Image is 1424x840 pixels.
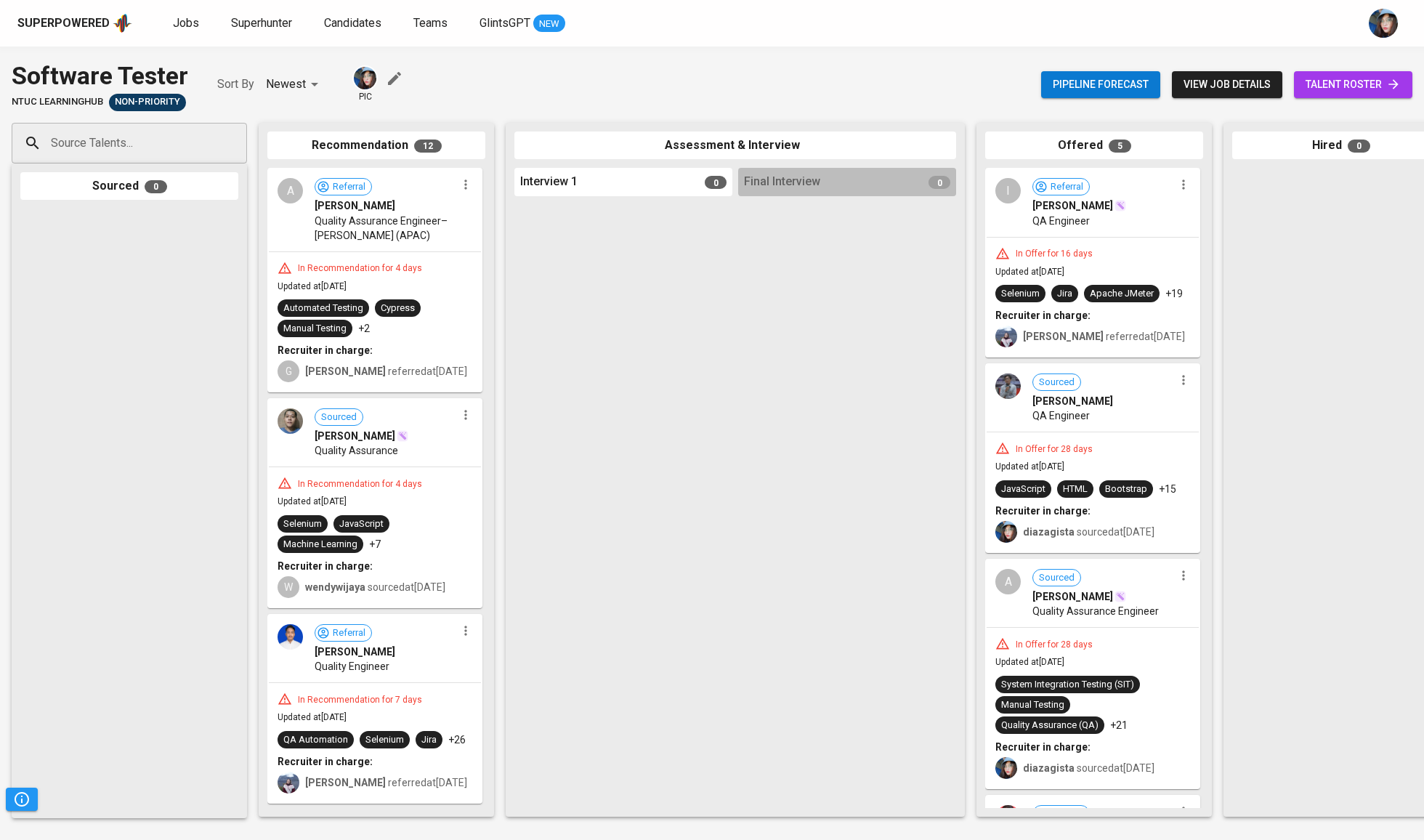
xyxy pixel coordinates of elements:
div: Automated Testing [283,302,363,315]
a: Candidates [324,15,384,33]
div: W [278,576,299,598]
img: magic_wand.svg [1114,200,1126,211]
a: Superhunter [231,15,295,33]
b: diazagista [1023,762,1075,774]
span: Updated at [DATE] [995,461,1064,472]
img: christine.raharja@glints.com [278,772,299,793]
span: 0 [929,176,950,189]
button: Open [239,142,242,145]
div: Machine Learning [283,538,357,552]
span: 5 [1109,140,1131,153]
div: Newest [266,71,323,98]
span: 12 [414,140,442,153]
span: Updated at [DATE] [278,496,347,506]
span: Updated at [DATE] [995,267,1064,277]
img: app logo [113,12,132,34]
p: +19 [1165,286,1183,301]
span: [PERSON_NAME] [1032,589,1113,604]
div: In Offer for 28 days [1010,639,1099,651]
span: Updated at [DATE] [278,281,347,291]
span: Candidates [324,16,381,30]
p: +21 [1110,718,1128,732]
a: Jobs [173,15,202,33]
img: e0bd51c13ca88462641c3e31bbc5ed94.jpg [278,624,303,650]
div: Offered [985,132,1203,160]
img: d288850242430a756f9ea675937153ca.jpeg [995,373,1021,399]
button: Pipeline Triggers [6,788,38,811]
div: Quality Assurance (QA) [1001,719,1099,732]
span: [PERSON_NAME] [315,645,395,659]
span: Sourced [1033,571,1080,585]
div: HTML [1063,482,1088,496]
div: Selenium [365,733,404,747]
span: sourced at [DATE] [1023,526,1154,538]
a: talent roster [1294,71,1412,98]
a: Teams [413,15,450,33]
span: 0 [145,180,167,193]
div: Bootstrap [1105,482,1147,496]
a: Superpoweredapp logo [17,12,132,34]
span: GlintsGPT [480,16,530,30]
div: AReferral[PERSON_NAME]Quality Assurance Engineer– [PERSON_NAME] (APAC)In Recommendation for 4 day... [267,168,482,392]
span: sourced at [DATE] [305,581,445,593]
b: Recruiter in charge: [278,560,373,572]
div: Cypress [381,302,415,315]
div: JavaScript [339,517,384,531]
img: 7031732ec20b700806a23103c00e5d31.jpeg [278,408,303,434]
div: Selenium [1001,287,1040,301]
button: view job details [1172,71,1282,98]
div: In Recommendation for 7 days [292,694,428,706]
span: talent roster [1306,76,1401,94]
b: Recruiter in charge: [995,741,1091,753]
span: QA Engineer [1032,408,1090,423]
div: G [278,360,299,382]
img: magic_wand.svg [1114,591,1126,602]
div: A [278,178,303,203]
b: Recruiter in charge: [278,344,373,356]
span: 0 [1348,140,1370,153]
img: diazagista@glints.com [1369,9,1398,38]
div: Sourced[PERSON_NAME]Quality AssuranceIn Recommendation for 4 daysUpdated at[DATE]SeleniumJavaScri... [267,398,482,608]
span: Referral [327,180,371,194]
span: Updated at [DATE] [278,712,347,722]
span: referred at [DATE] [305,777,467,788]
img: diazagista@glints.com [354,67,376,89]
div: In Recommendation for 4 days [292,478,428,490]
span: referred at [DATE] [305,366,467,377]
a: GlintsGPT NEW [480,15,565,33]
span: [PERSON_NAME] [315,429,395,443]
div: Manual Testing [283,322,347,336]
p: +26 [448,732,466,747]
div: Jira [421,733,437,747]
span: [PERSON_NAME] [1032,198,1113,213]
span: Jobs [173,16,199,30]
img: bda477f8251ecab2b090a2852ed440df.jpg [995,805,1021,831]
div: QA Automation [283,733,348,747]
span: [PERSON_NAME] [315,198,395,213]
p: +7 [369,537,381,552]
p: +15 [1159,482,1176,496]
button: Pipeline forecast [1041,71,1160,98]
span: Referral [1045,180,1089,194]
div: ASourced[PERSON_NAME]Quality Assurance EngineerIn Offer for 28 daysUpdated at[DATE]System Integra... [985,559,1200,789]
span: view job details [1184,76,1271,94]
div: Sufficient Talents in Pipeline [109,94,186,111]
b: [PERSON_NAME] [1023,331,1104,342]
span: Sourced [1033,376,1080,389]
div: JavaScript [1001,482,1045,496]
div: In Offer for 28 days [1010,443,1099,456]
div: Software Tester [12,58,188,94]
p: Sort By [217,76,254,93]
img: magic_wand.svg [397,430,408,442]
div: I [995,178,1021,203]
span: referred at [DATE] [1023,331,1185,342]
span: Quality Assurance [315,443,398,458]
span: NEW [533,17,565,31]
b: wendywijaya [305,581,365,593]
b: [PERSON_NAME] [305,366,386,377]
img: diazagista@glints.com [995,521,1017,543]
span: Quality Assurance Engineer [1032,604,1159,618]
p: +2 [358,321,370,336]
div: Superpowered [17,15,110,32]
span: Referral [327,626,371,640]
